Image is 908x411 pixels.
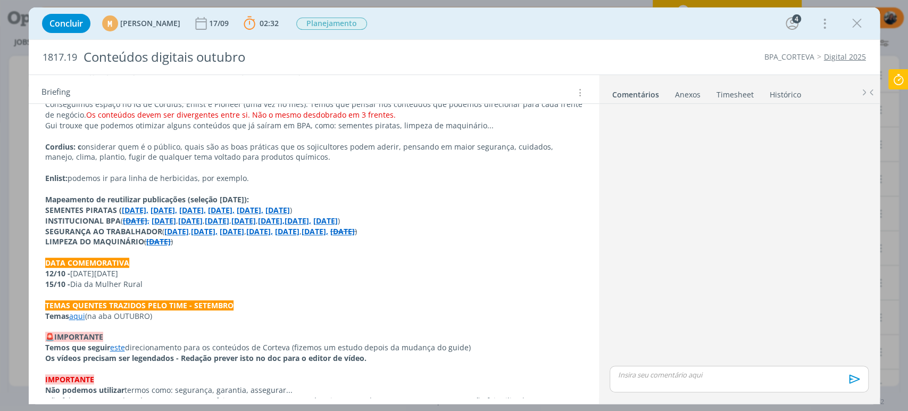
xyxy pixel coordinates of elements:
[45,311,582,322] p: (na aba OUTUBRO)
[45,332,103,342] strong: 🚨IMPORTANTE
[49,19,83,28] span: Concluir
[102,15,118,31] div: M
[220,226,244,236] a: [DATE]
[45,173,68,183] strong: Enlist:
[313,216,338,226] a: [DATE]
[769,85,802,100] a: Histórico
[45,236,144,246] strong: LIMPEZA DO MAQUINÁRIO
[69,311,85,321] a: aqui
[79,44,519,70] div: Conteúdos digitais outubro
[45,279,70,289] strong: 15/10 -
[45,258,129,268] strong: DATA COMEMORATIVA
[231,216,256,226] a: [DATE]
[792,14,801,23] div: 4
[146,236,171,246] a: [DATE]
[41,86,70,100] span: Briefing
[45,385,582,396] p: termos como: segurança, garantia, assegurar...
[45,374,94,384] strong: IMPORTANTE
[45,396,582,406] p: Não falamos que produto é seguro. O processo feito com [PERSON_NAME] é mais seguro, do que um pro...
[45,226,162,236] strong: SEGURANÇA AO TRABALHADOR
[260,18,279,28] span: 02:32
[45,216,121,226] strong: INSTITUCIONAL BPA
[285,216,311,226] a: [DATE],
[102,15,180,31] button: M[PERSON_NAME]
[45,142,582,163] p: onsiderar quem é o público, quais são as boas práticas que os sojicultores podem aderir, pensando...
[355,226,357,236] s: )
[246,226,273,236] a: [DATE],
[191,226,218,236] a: [DATE],
[42,14,90,33] button: Concluir
[716,85,754,100] a: Timesheet
[171,236,173,246] s: )
[45,120,582,131] p: Gui trouxe que podemos otimizar alguns conteúdos que já saíram em BPA, como: sementes piratas, li...
[302,226,328,236] a: [DATE],
[784,15,801,32] button: 4
[45,173,582,184] p: podemos ir para linha de herbicidas, por exemplo.
[675,89,701,100] div: Anexos
[122,205,148,215] strong: [DATE],
[179,205,206,215] a: [DATE],
[45,99,582,120] p: Conseguimos espaço no IG de Cordius, Enlist e Pioneer (uma vez no mês). Temos que pensar nos cont...
[45,342,582,353] p: direcionamento para os conteúdos de Corteva (fizemos um estudo depois da mudança do guide)
[205,216,229,226] a: [DATE]
[45,385,124,395] strong: Não podemos utilizar
[237,205,263,215] a: [DATE],
[45,268,582,279] p: [DATE][DATE]
[824,52,866,62] a: Digital 2025
[164,226,189,236] a: [DATE]
[45,300,234,310] strong: TEMAS QUENTES TRAZIDOS PELO TIME - SETEMBRO
[45,216,582,226] p: ( , , , , )
[208,205,235,215] a: [DATE],
[241,15,281,32] button: 02:32
[296,17,368,30] button: Planejamento
[45,205,122,215] strong: SEMENTES PIRATAS (
[45,342,110,352] strong: Temos que seguir
[45,311,69,321] strong: Temas
[110,342,125,352] a: este
[45,205,582,216] p: )
[275,226,299,236] a: [DATE]
[151,205,177,215] a: [DATE],
[43,52,77,63] span: 1817.19
[120,20,180,27] span: [PERSON_NAME]
[45,353,366,363] strong: Os vídeos precisam ser legendados - Redação prever isto no doc para o editor de vídeo.
[144,236,146,246] s: (
[330,226,355,236] a: [DATE]
[265,205,290,215] a: [DATE]
[178,216,203,226] a: [DATE]
[258,216,285,226] a: [DATE],
[123,216,149,226] a: [DATE],
[45,142,81,152] strong: Cordius: c
[152,216,176,226] a: [DATE]
[86,110,396,120] span: Os conteúdos devem ser divergentes entre si. Não o mesmo desdobrado em 3 frentes.
[764,52,814,62] a: BPA_CORTEVA
[209,20,231,27] div: 17/09
[45,226,582,237] p: ( , , ,
[296,18,367,30] span: Planejamento
[45,268,70,278] strong: 12/10 -
[45,194,249,204] strong: Mapeamento de reutilizar publicações (seleção [DATE]):
[29,7,880,404] div: dialog
[45,279,582,290] p: Dia da Mulher Rural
